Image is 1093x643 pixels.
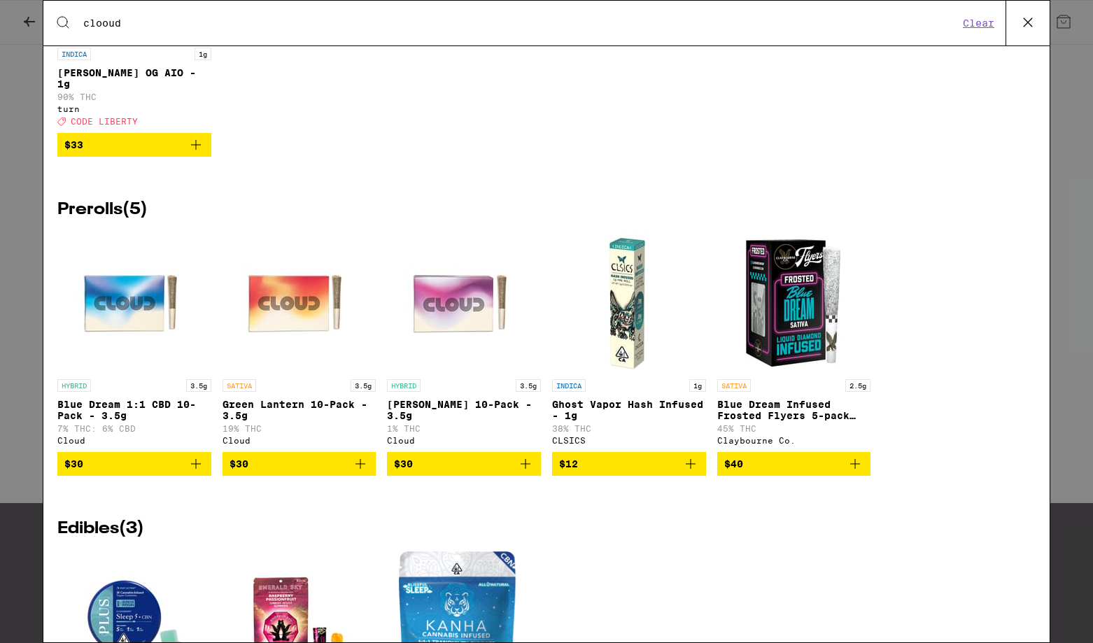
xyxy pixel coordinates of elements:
h2: Edibles ( 3 ) [57,521,1036,537]
p: 1% THC [387,424,541,433]
p: Blue Dream Infused Frosted Flyers 5-pack 2.5g [717,399,871,421]
p: 7% THC: 6% CBD [57,424,211,433]
a: Open page for Ghost Vapor Hash Infused - 1g from CLSICS [552,232,706,452]
p: 3.5g [516,379,541,392]
a: Open page for Green Lantern 10-Pack - 3.5g from Cloud [223,232,376,452]
div: Claybourne Co. [717,436,871,445]
p: 3.5g [351,379,376,392]
button: Add to bag [223,452,376,476]
img: Cloud - Green Lantern 10-Pack - 3.5g [229,232,369,372]
p: 1g [689,379,706,392]
p: Ghost Vapor Hash Infused - 1g [552,399,706,421]
p: INDICA [57,48,91,60]
button: Add to bag [387,452,541,476]
button: Add to bag [57,133,211,157]
p: HYBRID [57,379,91,392]
button: Add to bag [57,452,211,476]
p: 1g [195,48,211,60]
span: Hi. Need any help? [8,10,101,21]
div: Cloud [387,436,541,445]
span: CODE LIBERTY [71,117,138,126]
img: CLSICS - Ghost Vapor Hash Infused - 1g [559,232,699,372]
img: Cloud - Blue Dream 1:1 CBD 10-Pack - 3.5g [64,232,204,372]
p: SATIVA [717,379,751,392]
p: [PERSON_NAME] 10-Pack - 3.5g [387,399,541,421]
div: turn [57,104,211,113]
div: Cloud [57,436,211,445]
span: $40 [724,458,743,469]
button: Add to bag [717,452,871,476]
p: 90% THC [57,92,211,101]
span: $30 [230,458,248,469]
button: Clear [959,17,999,29]
img: Claybourne Co. - Blue Dream Infused Frosted Flyers 5-pack 2.5g [724,232,863,372]
a: Open page for Blue Dream Infused Frosted Flyers 5-pack 2.5g from Claybourne Co. [717,232,871,452]
div: Cloud [223,436,376,445]
p: Blue Dream 1:1 CBD 10-Pack - 3.5g [57,399,211,421]
p: Green Lantern 10-Pack - 3.5g [223,399,376,421]
p: HYBRID [387,379,421,392]
button: Add to bag [552,452,706,476]
span: $12 [559,458,578,469]
a: Open page for Blue Dream 1:1 CBD 10-Pack - 3.5g from Cloud [57,232,211,452]
p: 45% THC [717,424,871,433]
span: $33 [64,139,83,150]
span: $30 [64,458,83,469]
input: Search for products & categories [83,17,959,29]
p: 2.5g [845,379,870,392]
p: 19% THC [223,424,376,433]
span: $30 [394,458,413,469]
p: 3.5g [186,379,211,392]
p: [PERSON_NAME] OG AIO - 1g [57,67,211,90]
img: Cloud - Runtz 10-Pack - 3.5g [394,232,534,372]
a: Open page for Runtz 10-Pack - 3.5g from Cloud [387,232,541,452]
p: SATIVA [223,379,256,392]
p: INDICA [552,379,586,392]
p: 38% THC [552,424,706,433]
h2: Prerolls ( 5 ) [57,202,1036,218]
div: CLSICS [552,436,706,445]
